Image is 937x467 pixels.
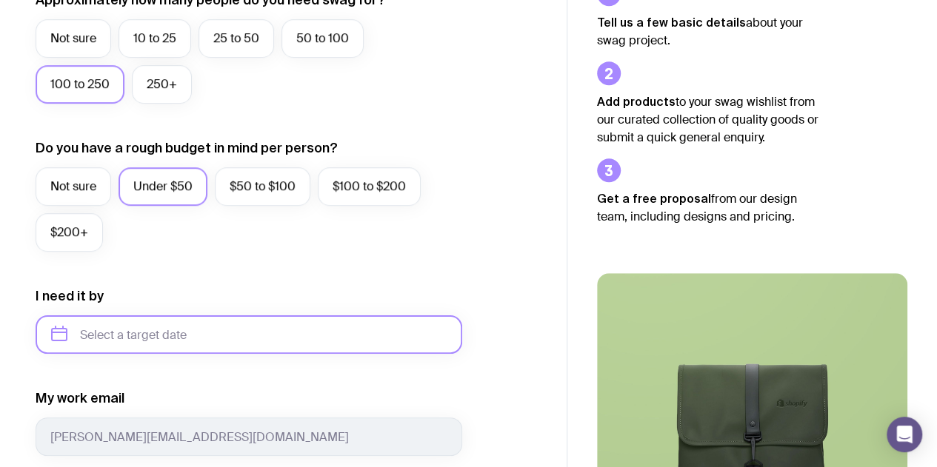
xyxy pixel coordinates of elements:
[36,417,462,456] input: you@email.com
[597,16,746,29] strong: Tell us a few basic details
[597,189,819,226] p: from our design team, including designs and pricing.
[199,19,274,58] label: 25 to 50
[119,167,207,206] label: Under $50
[36,19,111,58] label: Not sure
[281,19,364,58] label: 50 to 100
[36,213,103,252] label: $200+
[36,65,124,104] label: 100 to 250
[132,65,192,104] label: 250+
[887,417,922,452] div: Open Intercom Messenger
[36,389,124,407] label: My work email
[597,95,676,108] strong: Add products
[597,93,819,147] p: to your swag wishlist from our curated collection of quality goods or submit a quick general enqu...
[36,167,111,206] label: Not sure
[36,315,462,354] input: Select a target date
[36,287,104,305] label: I need it by
[597,192,711,205] strong: Get a free proposal
[119,19,191,58] label: 10 to 25
[215,167,310,206] label: $50 to $100
[597,13,819,50] p: about your swag project.
[318,167,421,206] label: $100 to $200
[36,139,338,157] label: Do you have a rough budget in mind per person?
